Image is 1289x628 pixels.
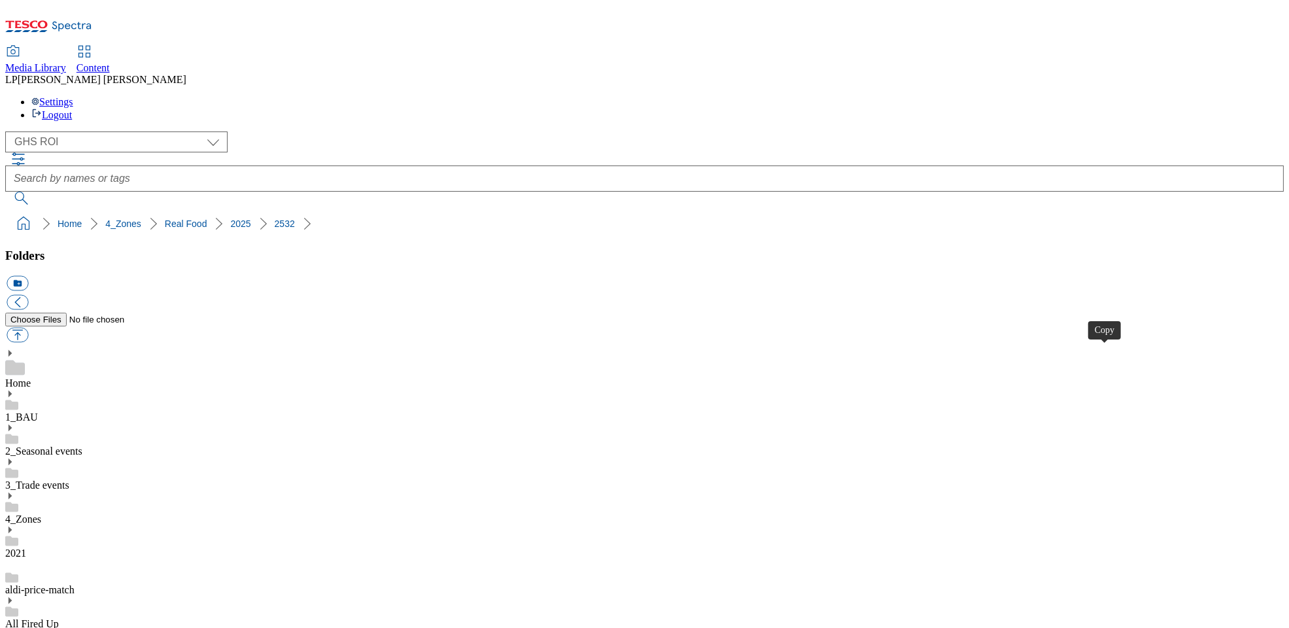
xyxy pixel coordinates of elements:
a: 4_Zones [105,218,141,229]
a: Content [77,46,110,74]
input: Search by names or tags [5,166,1284,192]
a: 2532 [275,218,295,229]
a: Real Food [165,218,207,229]
a: 2025 [230,218,250,229]
a: 4_Zones [5,514,41,525]
a: 2_Seasonal events [5,445,82,457]
h3: Folders [5,249,1284,263]
span: LP [5,74,18,85]
nav: breadcrumb [5,211,1284,236]
a: home [13,213,34,234]
span: Content [77,62,110,73]
span: [PERSON_NAME] [PERSON_NAME] [18,74,186,85]
a: aldi-price-match [5,584,75,595]
a: Home [5,377,31,389]
a: 2021 [5,548,26,559]
span: Media Library [5,62,66,73]
a: Settings [31,96,73,107]
a: Logout [31,109,72,120]
a: 3_Trade events [5,480,69,491]
a: Home [58,218,82,229]
a: 1_BAU [5,411,38,423]
a: Media Library [5,46,66,74]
